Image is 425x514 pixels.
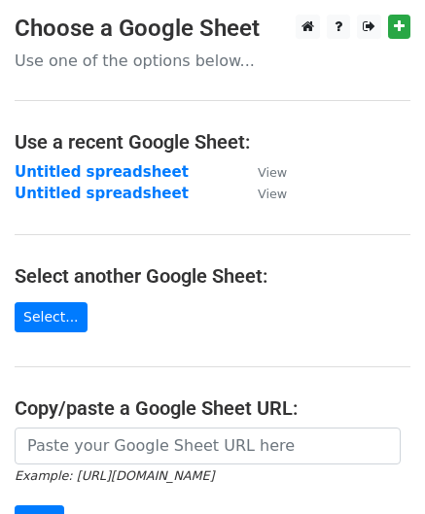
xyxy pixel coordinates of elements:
small: View [258,165,287,180]
a: View [238,163,287,181]
h4: Copy/paste a Google Sheet URL: [15,396,410,420]
a: Untitled spreadsheet [15,185,189,202]
small: Example: [URL][DOMAIN_NAME] [15,468,214,483]
a: Select... [15,302,88,332]
p: Use one of the options below... [15,51,410,71]
h3: Choose a Google Sheet [15,15,410,43]
a: Untitled spreadsheet [15,163,189,181]
small: View [258,187,287,201]
h4: Use a recent Google Sheet: [15,130,410,154]
a: View [238,185,287,202]
input: Paste your Google Sheet URL here [15,428,401,464]
h4: Select another Google Sheet: [15,264,410,288]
